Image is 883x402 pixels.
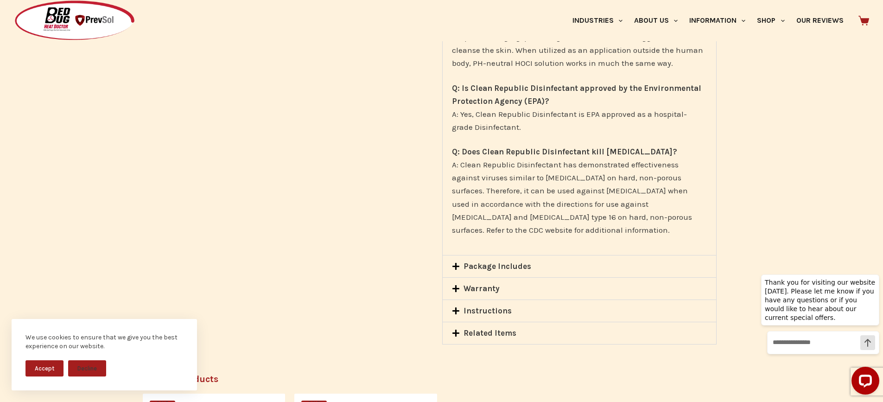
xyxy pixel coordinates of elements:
span: A: Yes, Clean Republic Disinfectant is EPA approved as a hospital-grade Disinfectant. [452,109,687,132]
div: Package Includes [443,255,717,277]
a: Warranty [464,284,500,293]
div: We use cookies to ensure that we give you the best experience on our website. [25,333,183,351]
iframe: LiveChat chat widget [754,266,883,402]
strong: Q: Is Clean Republic Disinfectant approved by the Environmental Protection Agency (EPA)? [452,83,701,106]
a: Instructions [464,306,512,315]
a: Package Includes [464,262,531,271]
div: Related Items [443,322,717,344]
span: A: Clean Republic Disinfectant has demonstrated effectiveness against viruses similar to [MEDICAL... [452,160,692,234]
button: Accept [25,360,64,376]
strong: Q: Does Clean Republic Disinfectant kill [MEDICAL_DATA]? [452,147,677,156]
div: Instructions [443,300,717,322]
div: Warranty [443,278,717,300]
h2: Related products [143,372,741,386]
button: Decline [68,360,106,376]
a: Related Items [464,328,516,338]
